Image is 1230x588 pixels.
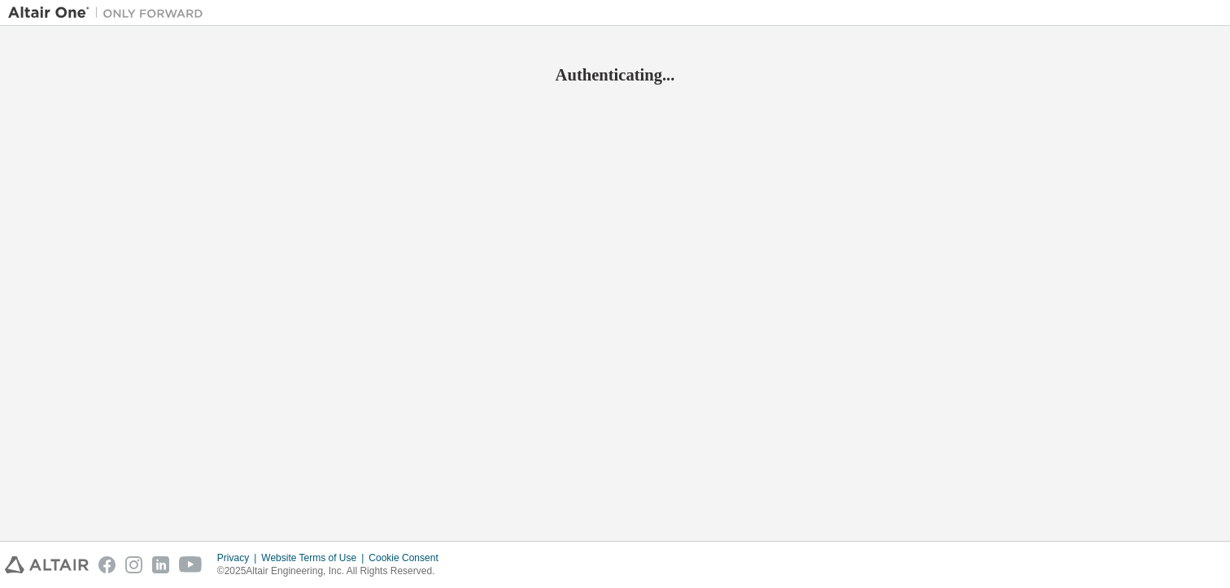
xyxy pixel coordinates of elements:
[179,556,203,573] img: youtube.svg
[217,551,261,564] div: Privacy
[217,564,448,578] p: © 2025 Altair Engineering, Inc. All Rights Reserved.
[261,551,369,564] div: Website Terms of Use
[98,556,116,573] img: facebook.svg
[369,551,447,564] div: Cookie Consent
[5,556,89,573] img: altair_logo.svg
[152,556,169,573] img: linkedin.svg
[125,556,142,573] img: instagram.svg
[8,5,212,21] img: Altair One
[8,64,1222,85] h2: Authenticating...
